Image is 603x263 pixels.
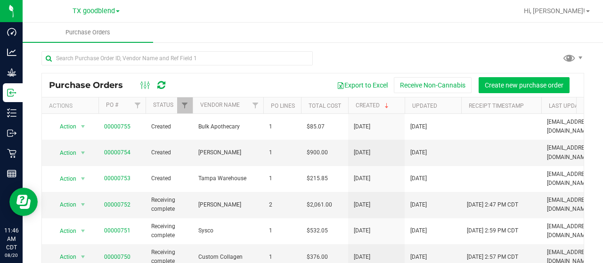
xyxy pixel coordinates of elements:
[309,103,341,109] a: Total Cost
[524,7,585,15] span: Hi, [PERSON_NAME]!
[7,128,16,138] inline-svg: Outbound
[198,226,258,235] span: Sysco
[198,122,258,131] span: Bulk Apothecary
[130,97,146,113] a: Filter
[77,120,89,133] span: select
[410,253,427,262] span: [DATE]
[104,201,130,208] a: 00000752
[479,77,570,93] button: Create new purchase order
[77,198,89,211] span: select
[153,102,173,108] a: Status
[177,97,193,113] a: Filter
[9,188,38,216] iframe: Resource center
[467,226,518,235] span: [DATE] 2:59 PM CDT
[7,108,16,118] inline-svg: Inventory
[271,103,295,109] a: PO Lines
[410,122,427,131] span: [DATE]
[7,169,16,178] inline-svg: Reports
[77,146,89,159] span: select
[269,253,295,262] span: 1
[7,68,16,77] inline-svg: Grow
[51,172,77,185] span: Action
[412,103,437,109] a: Updated
[354,200,370,209] span: [DATE]
[51,198,77,211] span: Action
[354,148,370,157] span: [DATE]
[77,224,89,238] span: select
[307,148,328,157] span: $900.00
[269,122,295,131] span: 1
[410,148,427,157] span: [DATE]
[51,224,77,238] span: Action
[354,174,370,183] span: [DATE]
[354,253,370,262] span: [DATE]
[200,102,240,108] a: Vendor Name
[307,226,328,235] span: $532.05
[151,148,187,157] span: Created
[151,196,187,214] span: Receiving complete
[7,88,16,97] inline-svg: Inbound
[51,146,77,159] span: Action
[53,28,123,37] span: Purchase Orders
[354,122,370,131] span: [DATE]
[198,253,258,262] span: Custom Collagen
[7,48,16,57] inline-svg: Analytics
[356,102,391,109] a: Created
[469,103,524,109] a: Receipt Timestamp
[354,226,370,235] span: [DATE]
[410,200,427,209] span: [DATE]
[269,226,295,235] span: 1
[269,200,295,209] span: 2
[467,200,518,209] span: [DATE] 2:47 PM CDT
[104,227,130,234] a: 00000751
[151,222,187,240] span: Receiving complete
[7,27,16,37] inline-svg: Dashboard
[4,226,18,252] p: 11:46 AM CDT
[307,174,328,183] span: $215.85
[49,80,132,90] span: Purchase Orders
[269,148,295,157] span: 1
[410,226,427,235] span: [DATE]
[307,122,325,131] span: $85.07
[307,200,332,209] span: $2,061.00
[104,254,130,260] a: 00000750
[394,77,472,93] button: Receive Non-Cannabis
[549,103,596,109] a: Last Updated By
[106,102,118,108] a: PO #
[7,149,16,158] inline-svg: Retail
[51,120,77,133] span: Action
[485,81,563,89] span: Create new purchase order
[307,253,328,262] span: $376.00
[49,103,95,109] div: Actions
[198,148,258,157] span: [PERSON_NAME]
[198,200,258,209] span: [PERSON_NAME]
[248,97,263,113] a: Filter
[198,174,258,183] span: Tampa Warehouse
[4,252,18,259] p: 08/20
[410,174,427,183] span: [DATE]
[73,7,115,15] span: TX goodblend
[41,51,313,65] input: Search Purchase Order ID, Vendor Name and Ref Field 1
[269,174,295,183] span: 1
[331,77,394,93] button: Export to Excel
[104,123,130,130] a: 00000755
[467,253,518,262] span: [DATE] 2:57 PM CDT
[104,175,130,182] a: 00000753
[151,174,187,183] span: Created
[104,149,130,156] a: 00000754
[23,23,153,42] a: Purchase Orders
[151,122,187,131] span: Created
[77,172,89,185] span: select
